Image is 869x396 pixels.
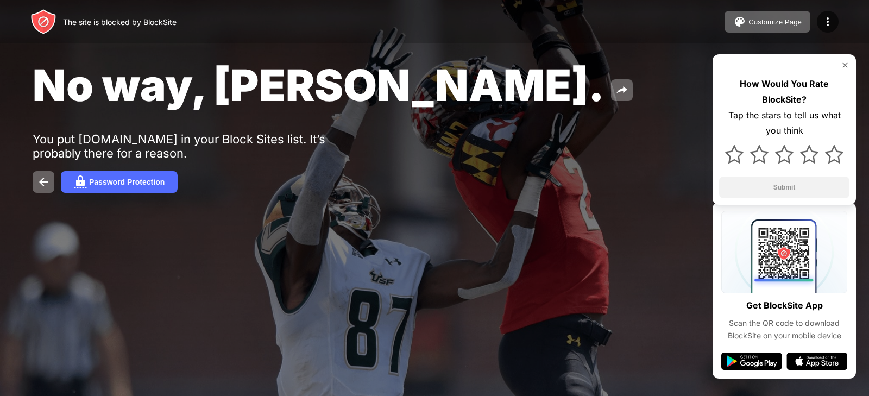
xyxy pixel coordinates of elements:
[89,178,165,186] div: Password Protection
[750,145,769,164] img: star.svg
[725,11,810,33] button: Customize Page
[825,145,843,164] img: star.svg
[725,145,744,164] img: star.svg
[30,9,56,35] img: header-logo.svg
[33,59,604,111] span: No way, [PERSON_NAME].
[775,145,794,164] img: star.svg
[33,132,368,160] div: You put [DOMAIN_NAME] in your Block Sites list. It’s probably there for a reason.
[721,211,847,293] img: qrcode.svg
[800,145,818,164] img: star.svg
[63,17,177,27] div: The site is blocked by BlockSite
[719,76,849,108] div: How Would You Rate BlockSite?
[733,15,746,28] img: pallet.svg
[721,353,782,370] img: google-play.svg
[746,298,823,313] div: Get BlockSite App
[748,18,802,26] div: Customize Page
[33,259,289,384] iframe: Banner
[719,108,849,139] div: Tap the stars to tell us what you think
[786,353,847,370] img: app-store.svg
[841,61,849,70] img: rate-us-close.svg
[37,175,50,188] img: back.svg
[61,171,178,193] button: Password Protection
[721,317,847,342] div: Scan the QR code to download BlockSite on your mobile device
[74,175,87,188] img: password.svg
[719,177,849,198] button: Submit
[821,15,834,28] img: menu-icon.svg
[615,84,628,97] img: share.svg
